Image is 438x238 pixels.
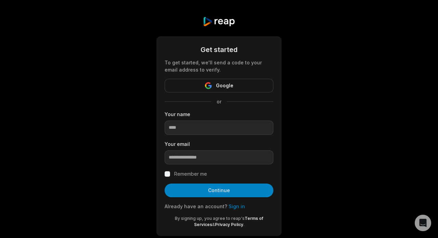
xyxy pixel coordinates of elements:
span: Google [216,82,233,90]
span: & [212,222,215,227]
span: By signing up, you agree to reap's [175,216,245,221]
div: Get started [165,45,273,55]
label: Your name [165,111,273,118]
img: reap [203,16,235,27]
button: Continue [165,184,273,197]
label: Remember me [174,170,207,178]
span: . [243,222,244,227]
div: To get started, we'll send a code to your email address to verify. [165,59,273,73]
span: Already have an account? [165,203,227,209]
button: Google [165,79,273,92]
a: Privacy Policy [215,222,243,227]
div: Open Intercom Messenger [415,215,431,231]
span: or [211,98,227,105]
a: Sign in [229,203,245,209]
label: Your email [165,140,273,148]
